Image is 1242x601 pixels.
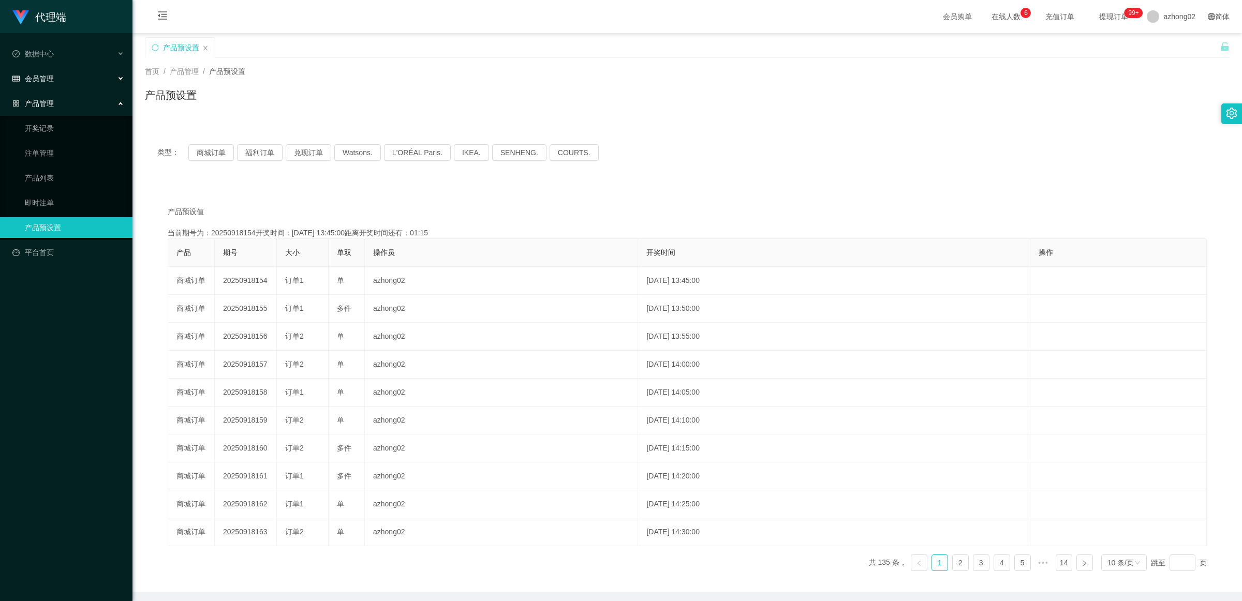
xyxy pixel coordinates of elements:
[215,462,277,490] td: 20250918161
[12,12,66,21] a: 代理端
[215,323,277,351] td: 20250918156
[152,44,159,51] i: 图标: sync
[176,248,191,257] span: 产品
[168,267,215,295] td: 商城订单
[337,416,344,424] span: 单
[365,295,638,323] td: azhong02
[337,304,351,312] span: 多件
[12,50,20,57] i: 图标: check-circle-o
[638,267,1030,295] td: [DATE] 13:45:00
[384,144,451,161] button: L'ORÉAL Paris.
[285,500,304,508] span: 订单1
[1035,554,1052,571] span: •••
[25,192,124,213] a: 即时注单
[638,407,1030,434] td: [DATE] 14:10:00
[285,528,304,536] span: 订单2
[994,555,1010,570] a: 4
[285,472,304,480] span: 订单1
[215,518,277,546] td: 20250918163
[952,554,969,571] li: 2
[25,217,124,238] a: 产品预设置
[209,67,245,76] span: 产品预设置
[285,248,300,257] span: 大小
[1014,554,1031,571] li: 5
[1021,8,1031,18] sup: 6
[1056,554,1072,571] li: 14
[286,144,331,161] button: 兑现订单
[638,434,1030,462] td: [DATE] 14:15:00
[1208,13,1215,20] i: 图标: global
[337,360,344,368] span: 单
[35,1,66,34] h1: 代理端
[168,379,215,407] td: 商城订单
[168,490,215,518] td: 商城订单
[365,407,638,434] td: azhong02
[911,554,927,571] li: 上一页
[1226,108,1237,119] i: 图标: setting
[157,144,188,161] span: 类型：
[337,388,344,396] span: 单
[168,434,215,462] td: 商城订单
[285,388,304,396] span: 订单1
[638,323,1030,351] td: [DATE] 13:55:00
[12,50,54,58] span: 数据中心
[1220,42,1230,51] i: 图标: unlock
[337,332,344,340] span: 单
[638,351,1030,379] td: [DATE] 14:00:00
[1039,248,1053,257] span: 操作
[145,87,197,103] h1: 产品预设置
[869,554,907,571] li: 共 135 条，
[953,555,968,570] a: 2
[646,248,675,257] span: 开奖时间
[215,295,277,323] td: 20250918155
[373,248,395,257] span: 操作员
[202,45,209,51] i: 图标: close
[931,554,948,571] li: 1
[285,444,304,452] span: 订单2
[550,144,599,161] button: COURTS.
[285,276,304,284] span: 订单1
[215,351,277,379] td: 20250918157
[365,379,638,407] td: azhong02
[203,67,205,76] span: /
[168,518,215,546] td: 商城订单
[1124,8,1143,18] sup: 1218
[215,434,277,462] td: 20250918160
[25,143,124,163] a: 注单管理
[337,248,351,257] span: 单双
[1015,555,1030,570] a: 5
[215,379,277,407] td: 20250918158
[215,267,277,295] td: 20250918154
[1024,8,1028,18] p: 6
[237,144,283,161] button: 福利订单
[973,554,989,571] li: 3
[12,99,54,108] span: 产品管理
[285,332,304,340] span: 订单2
[638,462,1030,490] td: [DATE] 14:20:00
[916,560,922,566] i: 图标: left
[1040,13,1080,20] span: 充值订单
[168,323,215,351] td: 商城订单
[1134,560,1141,567] i: 图标: down
[168,206,204,217] span: 产品预设值
[12,74,54,83] span: 会员管理
[285,360,304,368] span: 订单2
[1082,560,1088,566] i: 图标: right
[12,100,20,107] i: 图标: appstore-o
[932,555,948,570] a: 1
[365,267,638,295] td: azhong02
[188,144,234,161] button: 商城订单
[12,75,20,82] i: 图标: table
[285,304,304,312] span: 订单1
[638,518,1030,546] td: [DATE] 14:30:00
[337,500,344,508] span: 单
[638,490,1030,518] td: [DATE] 14:25:00
[163,38,199,57] div: 产品预设置
[365,518,638,546] td: azhong02
[1094,13,1133,20] span: 提现订单
[337,444,351,452] span: 多件
[365,490,638,518] td: azhong02
[25,168,124,188] a: 产品列表
[168,462,215,490] td: 商城订单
